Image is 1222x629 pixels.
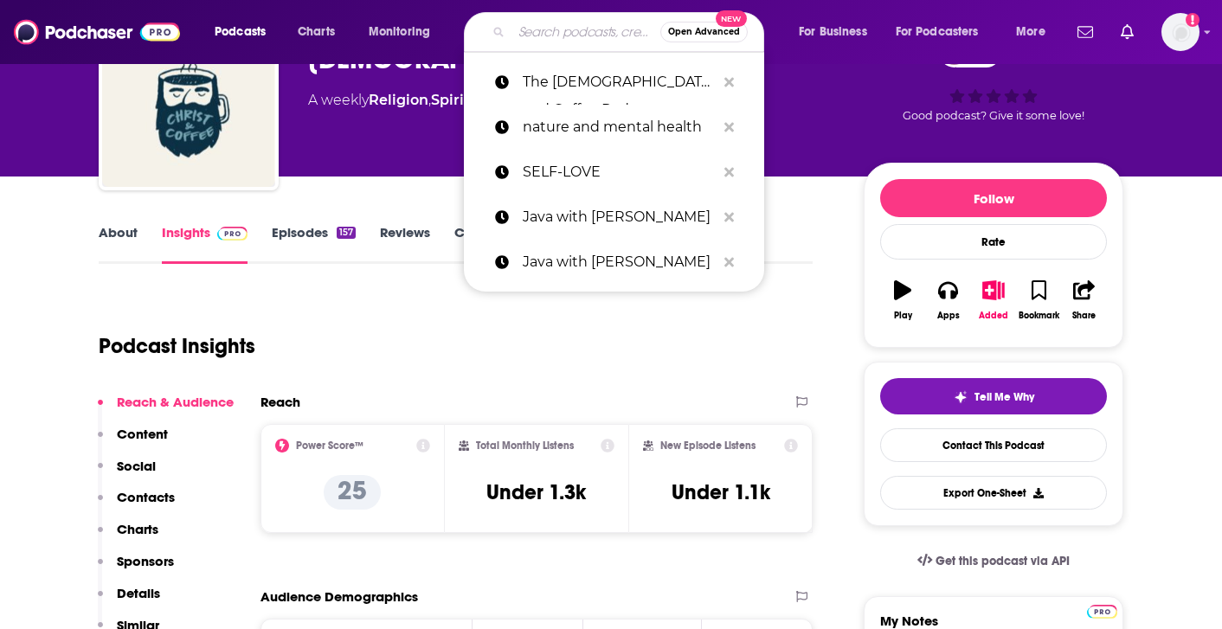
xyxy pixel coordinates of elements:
button: Sponsors [98,553,174,585]
a: Spirituality [431,92,511,108]
button: Apps [925,269,970,331]
a: The [DEMOGRAPHIC_DATA] and Coffee Podcast [464,60,764,105]
div: Search podcasts, credits, & more... [480,12,781,52]
h2: Audience Demographics [260,588,418,605]
a: Pro website [1087,602,1117,619]
p: nature and mental health [523,105,716,150]
div: Apps [937,311,960,321]
a: InsightsPodchaser Pro [162,224,248,264]
div: A weekly podcast [308,90,762,111]
button: open menu [884,18,1004,46]
span: Logged in as antonettefrontgate [1161,13,1199,51]
button: Charts [98,521,158,553]
span: Monitoring [369,20,430,44]
h1: Podcast Insights [99,333,255,359]
button: Play [880,269,925,331]
p: The Christ and Coffee Podcast [523,60,716,105]
img: Podchaser Pro [217,227,248,241]
p: Contacts [117,489,175,505]
p: Social [117,458,156,474]
a: About [99,224,138,264]
button: open menu [1004,18,1067,46]
span: More [1016,20,1045,44]
a: Episodes157 [272,224,356,264]
div: Bookmark [1019,311,1059,321]
div: 157 [337,227,356,239]
h3: Under 1.1k [672,479,770,505]
a: Contact This Podcast [880,428,1107,462]
a: Charts [286,18,345,46]
a: Java with [PERSON_NAME] [464,240,764,285]
h2: Total Monthly Listens [476,440,574,452]
button: open menu [787,18,889,46]
a: Java with [PERSON_NAME] [464,195,764,240]
a: Reviews [380,224,430,264]
button: Reach & Audience [98,394,234,426]
span: Good podcast? Give it some love! [903,109,1084,122]
button: Contacts [98,489,175,521]
h2: New Episode Listens [660,440,756,452]
a: Show notifications dropdown [1071,17,1100,47]
h2: Power Score™ [296,440,363,452]
span: Get this podcast via API [936,554,1070,568]
p: Java with Jen [523,240,716,285]
button: Follow [880,179,1107,217]
p: Sponsors [117,553,174,569]
p: Content [117,426,168,442]
p: SELF-LOVE [523,150,716,195]
p: Reach & Audience [117,394,234,410]
img: Podchaser - Follow, Share and Rate Podcasts [14,16,180,48]
img: Podchaser Pro [1087,605,1117,619]
a: Credits [454,224,499,264]
button: Show profile menu [1161,13,1199,51]
h2: Reach [260,394,300,410]
button: Details [98,585,160,617]
p: Java with Jen [523,195,716,240]
div: Share [1072,311,1096,321]
div: Play [894,311,912,321]
p: Details [117,585,160,601]
button: Open AdvancedNew [660,22,748,42]
button: Social [98,458,156,490]
img: User Profile [1161,13,1199,51]
button: Share [1062,269,1107,331]
a: Get this podcast via API [904,540,1084,582]
div: 25Good podcast? Give it some love! [864,26,1123,133]
a: SELF-LOVE [464,150,764,195]
p: 25 [324,475,381,510]
button: tell me why sparkleTell Me Why [880,378,1107,414]
a: Religion [369,92,428,108]
button: Added [971,269,1016,331]
span: For Business [799,20,867,44]
svg: Add a profile image [1186,13,1199,27]
a: nature and mental health [464,105,764,150]
img: Christ and Coffee [102,14,275,187]
button: Bookmark [1016,269,1061,331]
input: Search podcasts, credits, & more... [511,18,660,46]
span: Charts [298,20,335,44]
span: Tell Me Why [974,390,1034,404]
span: , [428,92,431,108]
button: open menu [203,18,288,46]
span: Podcasts [215,20,266,44]
p: Charts [117,521,158,537]
h3: Under 1.3k [486,479,586,505]
a: Show notifications dropdown [1114,17,1141,47]
button: Export One-Sheet [880,476,1107,510]
img: tell me why sparkle [954,390,968,404]
span: New [716,10,747,27]
span: For Podcasters [896,20,979,44]
button: open menu [357,18,453,46]
div: Rate [880,224,1107,260]
div: Added [979,311,1008,321]
span: Open Advanced [668,28,740,36]
button: Content [98,426,168,458]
